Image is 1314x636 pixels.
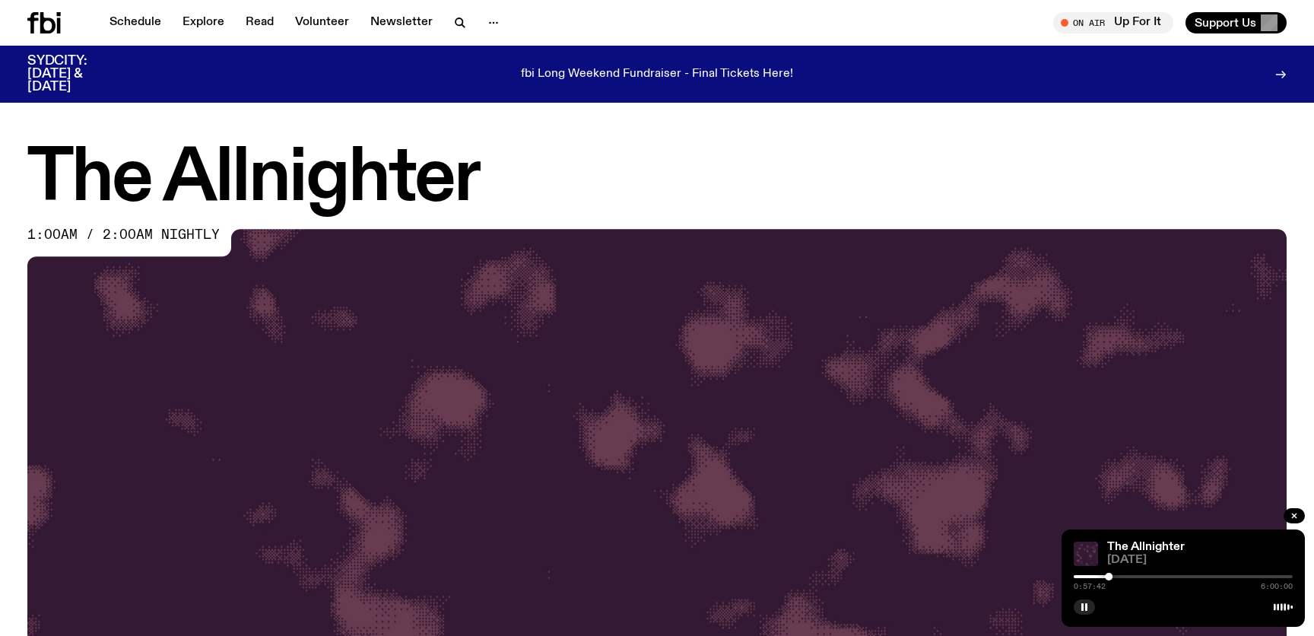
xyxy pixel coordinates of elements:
h3: SYDCITY: [DATE] & [DATE] [27,55,125,94]
span: 0:57:42 [1074,583,1106,590]
h1: The Allnighter [27,145,1287,214]
a: The Allnighter [1107,541,1185,553]
span: [DATE] [1107,555,1293,566]
a: Schedule [100,12,170,33]
span: 6:00:00 [1261,583,1293,590]
button: Support Us [1185,12,1287,33]
p: fbi Long Weekend Fundraiser - Final Tickets Here! [521,68,793,81]
button: On AirUp For It [1053,12,1173,33]
span: 1:00am / 2:00am nightly [27,229,220,241]
a: Explore [173,12,233,33]
a: Read [236,12,283,33]
span: Support Us [1195,16,1256,30]
a: Volunteer [286,12,358,33]
a: Newsletter [361,12,442,33]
